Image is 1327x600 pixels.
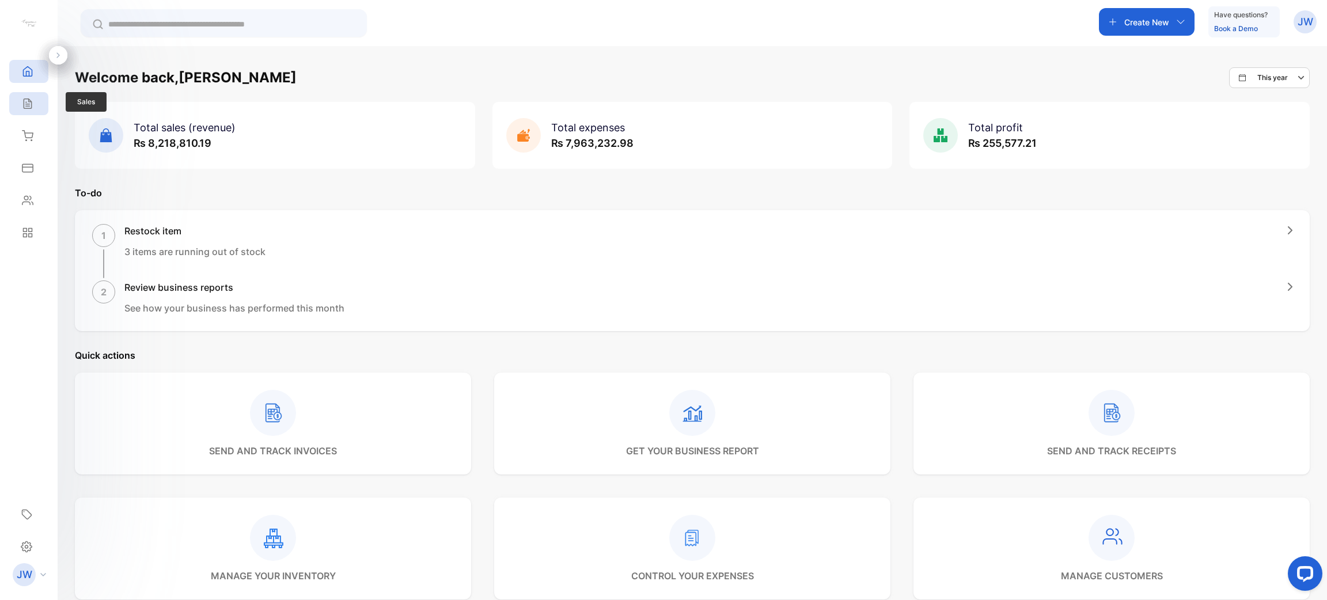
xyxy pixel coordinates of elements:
span: Sales [66,92,107,112]
p: JW [1298,14,1313,29]
p: Have questions? [1214,9,1268,21]
h1: Restock item [124,224,266,238]
a: Book a Demo [1214,24,1258,33]
p: To-do [75,186,1310,200]
p: 3 items are running out of stock [124,245,266,259]
p: send and track receipts [1047,444,1176,458]
p: 2 [101,285,107,299]
p: Quick actions [75,348,1310,362]
button: Create New [1099,8,1195,36]
p: send and track invoices [209,444,337,458]
button: JW [1294,8,1317,36]
iframe: LiveChat chat widget [1279,552,1327,600]
span: ₨ 7,963,232.98 [551,137,634,149]
p: This year [1257,73,1288,83]
button: This year [1229,67,1310,88]
p: get your business report [626,444,759,458]
span: Total sales (revenue) [134,121,236,134]
p: JW [17,567,32,582]
span: ₨ 255,577.21 [968,137,1037,149]
p: 1 [101,229,106,242]
h1: Review business reports [124,280,344,294]
img: logo [20,15,37,32]
h1: Welcome back, [PERSON_NAME] [75,67,297,88]
span: Total expenses [551,121,625,134]
span: ₨ 8,218,810.19 [134,137,211,149]
p: Create New [1124,16,1169,28]
p: manage your inventory [211,569,336,583]
p: manage customers [1061,569,1163,583]
span: Total profit [968,121,1023,134]
p: control your expenses [631,569,754,583]
p: See how your business has performed this month [124,301,344,315]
